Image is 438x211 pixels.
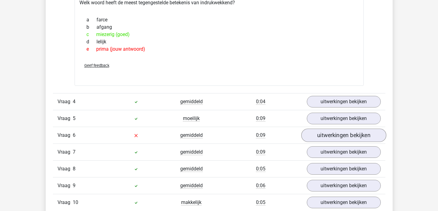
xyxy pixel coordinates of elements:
[256,99,265,105] span: 0:04
[256,149,265,155] span: 0:09
[82,24,356,31] div: afgang
[180,149,203,155] span: gemiddeld
[86,24,96,31] span: b
[73,199,78,205] span: 10
[180,132,203,138] span: gemiddeld
[73,132,75,138] span: 6
[73,183,75,188] span: 9
[73,99,75,104] span: 4
[86,45,96,53] span: e
[256,183,265,189] span: 0:06
[73,166,75,172] span: 8
[58,182,73,189] span: Vraag
[256,115,265,122] span: 0:09
[307,113,381,124] a: uitwerkingen bekijken
[256,166,265,172] span: 0:05
[256,132,265,138] span: 0:09
[180,166,203,172] span: gemiddeld
[183,115,200,122] span: moeilijk
[307,197,381,208] a: uitwerkingen bekijken
[307,180,381,191] a: uitwerkingen bekijken
[180,99,203,105] span: gemiddeld
[58,115,73,122] span: Vraag
[58,165,73,173] span: Vraag
[58,199,73,206] span: Vraag
[86,16,96,24] span: a
[307,96,381,107] a: uitwerkingen bekijken
[256,199,265,206] span: 0:05
[58,98,73,105] span: Vraag
[86,38,96,45] span: d
[82,31,356,38] div: miezerig (goed)
[180,183,203,189] span: gemiddeld
[82,16,356,24] div: farce
[73,149,75,155] span: 7
[84,63,109,68] span: Geef feedback
[58,132,73,139] span: Vraag
[86,31,96,38] span: c
[181,199,201,206] span: makkelijk
[301,129,386,142] a: uitwerkingen bekijken
[82,38,356,45] div: lelijk
[58,148,73,156] span: Vraag
[307,163,381,175] a: uitwerkingen bekijken
[73,115,75,121] span: 5
[82,45,356,53] div: prima (jouw antwoord)
[307,146,381,158] a: uitwerkingen bekijken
